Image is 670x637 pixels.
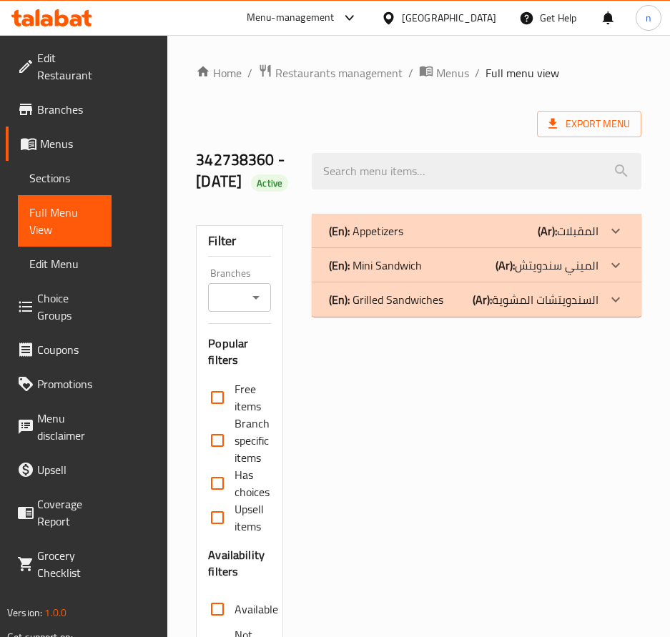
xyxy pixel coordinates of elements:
[251,177,288,190] span: Active
[329,291,443,308] p: Grilled Sandwiches
[37,495,100,530] span: Coverage Report
[419,64,469,82] a: Menus
[196,64,641,82] nav: breadcrumb
[329,289,350,310] b: (En):
[208,335,271,369] h3: Popular filters
[247,9,335,26] div: Menu-management
[37,341,100,358] span: Coupons
[37,410,100,444] span: Menu disclaimer
[247,64,252,82] li: /
[496,255,515,276] b: (Ar):
[6,92,112,127] a: Branches
[473,291,598,308] p: السندويتشات المشوية
[235,380,261,415] span: Free items
[402,10,496,26] div: [GEOGRAPHIC_DATA]
[251,174,288,192] div: Active
[258,64,403,82] a: Restaurants management
[6,401,112,453] a: Menu disclaimer
[473,289,492,310] b: (Ar):
[44,603,66,622] span: 1.0.0
[312,248,641,282] div: (En): Mini Sandwich(Ar):الميني سندويتش
[6,453,112,487] a: Upsell
[18,161,112,195] a: Sections
[40,135,100,152] span: Menus
[329,255,350,276] b: (En):
[29,169,100,187] span: Sections
[312,153,641,189] input: search
[208,547,271,581] h3: Availability filters
[18,195,112,247] a: Full Menu View
[246,287,266,307] button: Open
[329,257,422,274] p: Mini Sandwich
[275,64,403,82] span: Restaurants management
[37,290,100,324] span: Choice Groups
[408,64,413,82] li: /
[235,466,270,500] span: Has choices
[475,64,480,82] li: /
[6,41,112,92] a: Edit Restaurant
[7,603,42,622] span: Version:
[6,367,112,401] a: Promotions
[6,281,112,332] a: Choice Groups
[29,204,100,238] span: Full Menu View
[312,282,641,317] div: (En): Grilled Sandwiches(Ar):السندويتشات المشوية
[486,64,559,82] span: Full menu view
[37,375,100,392] span: Promotions
[329,222,403,240] p: Appetizers
[196,64,242,82] a: Home
[37,461,100,478] span: Upsell
[548,115,630,133] span: Export Menu
[37,547,100,581] span: Grocery Checklist
[235,415,270,466] span: Branch specific items
[537,111,641,137] span: Export Menu
[37,49,100,84] span: Edit Restaurant
[6,332,112,367] a: Coupons
[18,247,112,281] a: Edit Menu
[646,10,651,26] span: n
[538,220,557,242] b: (Ar):
[538,222,598,240] p: المقبلات
[235,500,264,535] span: Upsell items
[196,149,295,192] h2: 342738360 - [DATE]
[235,601,278,618] span: Available
[6,487,112,538] a: Coverage Report
[6,127,112,161] a: Menus
[496,257,598,274] p: الميني سندويتش
[37,101,100,118] span: Branches
[29,255,100,272] span: Edit Menu
[436,64,469,82] span: Menus
[329,220,350,242] b: (En):
[312,214,641,248] div: (En): Appetizers(Ar):المقبلات
[6,538,112,590] a: Grocery Checklist
[208,226,271,257] div: Filter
